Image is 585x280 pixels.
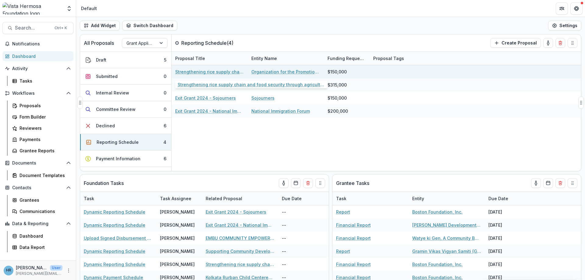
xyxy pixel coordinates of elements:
div: Proposals [19,102,69,109]
button: Drag [77,97,83,109]
button: toggle-assigned-to-me [531,178,541,188]
div: Committee Review [96,106,136,112]
div: Hannah Roosendaal [6,268,11,272]
div: -- [278,205,324,218]
a: Boston Foundation, Inc. [412,261,463,268]
a: Sojourners [251,95,275,101]
button: Reporting Schedule4 [80,134,171,151]
div: Due Date [278,192,324,205]
a: Dynamic Reporting Schedule [84,261,145,268]
button: Draft5 [80,52,171,68]
span: Documents [12,161,64,166]
div: Entity [409,192,485,205]
div: Task [80,195,98,202]
a: Supporting Community Development in [GEOGRAPHIC_DATA] [175,82,244,88]
div: -- [278,258,324,271]
a: Reviewers [10,123,73,133]
a: Dashboard [10,231,73,241]
p: [PERSON_NAME] [16,264,48,271]
a: Dynamic Reporting Schedule [84,209,145,215]
nav: breadcrumb [79,4,99,13]
div: Dashboard [12,53,69,59]
img: Vista Hermosa Foundation logo [2,2,62,15]
div: $315,000 [328,82,347,88]
button: Switch Dashboard [122,21,177,30]
button: More [65,267,72,274]
a: EMBU COMMUNITY EMPOWERMENT PROJECT (BRIDGE) - Improving the lives of people in addictions and the... [206,235,275,241]
div: Proposal Title [172,52,248,65]
a: Dynamic Reporting Schedule [84,248,145,254]
p: Grantee Tasks [336,179,369,187]
div: Task Assignee [156,192,202,205]
a: National Immigration Forum [251,108,310,114]
button: Open Activity [2,64,73,73]
button: Calendar [543,178,553,188]
div: Grantee Reports [19,147,69,154]
div: 6 [164,155,166,162]
div: Form Builder [19,114,69,120]
div: Task [80,192,156,205]
button: Search... [2,22,73,34]
a: Strengthening rice supply chain and food security through agricultural extension services and irr... [175,69,244,75]
div: 0 [164,106,166,112]
button: Notifications [2,39,73,49]
div: Task [332,195,350,202]
button: Delete card [303,178,313,188]
p: All Proposals [84,39,114,47]
button: Settings [548,21,581,30]
button: Drag [578,97,584,109]
button: Partners [556,2,568,15]
button: Submitted0 [80,68,171,85]
div: Ctrl + K [53,25,68,31]
p: User [50,265,62,271]
div: Related Proposal [202,195,246,202]
button: Open entity switcher [65,2,73,15]
button: Drag [568,38,577,48]
div: Due Date [485,192,530,205]
div: Submitted [96,73,118,80]
div: Funding Requested [324,52,370,65]
button: Get Help [570,2,583,15]
div: -- [278,245,324,258]
button: Open Contacts [2,183,73,193]
a: Grantees [10,195,73,205]
a: Payments [10,134,73,144]
div: Payments [19,136,69,143]
a: Dynamic Reporting Schedule [84,222,145,228]
a: Document Templates [10,170,73,180]
div: Proposal Tags [370,55,408,62]
div: Dashboard [19,233,69,239]
button: Create Proposal [490,38,541,48]
span: Activity [12,66,64,71]
button: Open Workflows [2,88,73,98]
a: Watye ki Gen, A Community Based Organization [412,235,481,241]
div: [DATE] [485,232,530,245]
a: Financial Report [336,222,371,228]
a: Financial Report [336,261,371,268]
button: Open Data & Reporting [2,219,73,229]
a: Exit Grant 2024 - Sojourners [175,95,236,101]
button: Payment Information6 [80,151,171,167]
a: Grantee Reports [10,146,73,156]
a: [PERSON_NAME] Development Society [412,222,481,228]
a: Dashboard [2,51,73,61]
div: 4 [163,139,166,145]
div: 0 [164,73,166,80]
div: $150,000 [328,95,347,101]
a: Tasks [10,76,73,86]
a: Exit Grant 2024 - National Immigration Forum [206,222,275,228]
div: $200,000 [328,108,348,114]
a: Boston Foundation, Inc. [251,82,302,88]
a: Supporting Community Development in [GEOGRAPHIC_DATA] [206,248,275,254]
p: [PERSON_NAME][EMAIL_ADDRESS][DOMAIN_NAME] [16,271,62,276]
span: Contacts [12,185,64,190]
div: Entity Name [248,52,324,65]
div: Entity [409,195,428,202]
div: [DATE] [485,205,530,218]
div: Payment Information [96,155,140,162]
